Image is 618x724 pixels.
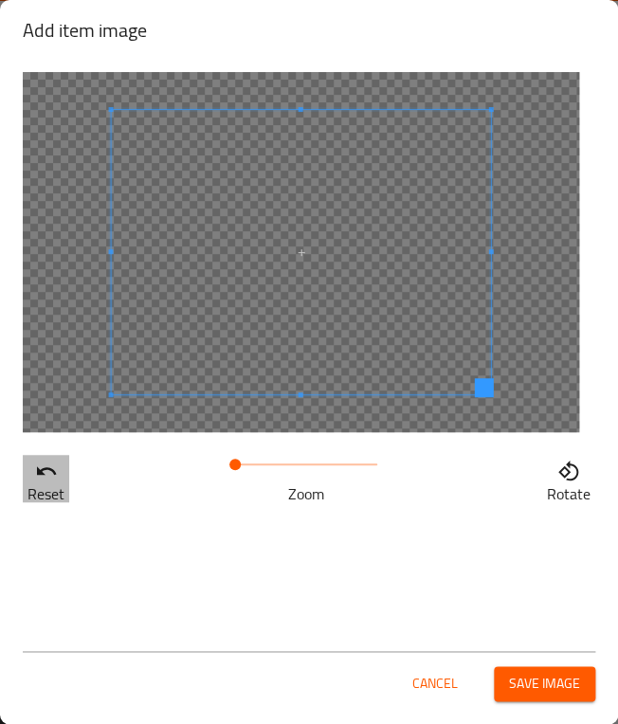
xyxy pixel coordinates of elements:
[405,666,465,701] button: Cancel
[547,482,591,505] p: Rotate
[27,482,64,505] p: Reset
[23,15,595,45] h2: Add item image
[509,672,580,696] span: Save image
[23,455,69,502] button: Reset
[494,666,595,701] button: Save image
[235,482,377,505] p: Zoom
[412,672,458,696] span: Cancel
[542,455,595,502] button: Rotate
